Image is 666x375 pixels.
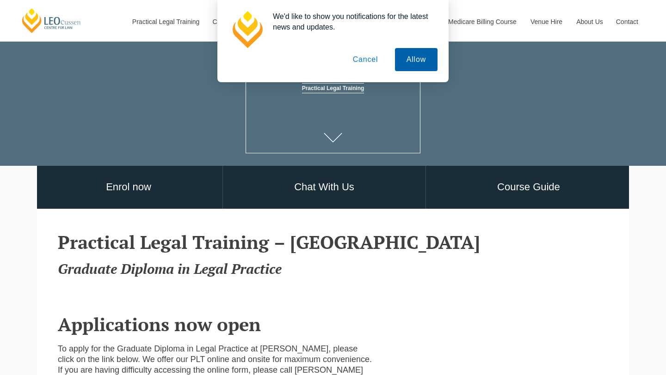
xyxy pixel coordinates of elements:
[228,11,265,48] img: notification icon
[58,260,282,278] em: Graduate Diploma in Legal Practice
[395,48,438,71] button: Allow
[58,314,608,334] h2: Applications now open
[35,166,222,209] a: Enrol now
[341,48,390,71] button: Cancel
[302,83,364,93] a: Practical Legal Training
[223,166,425,209] a: Chat With Us
[58,232,608,252] h2: Practical Legal Training – [GEOGRAPHIC_DATA]
[426,166,631,209] a: Course Guide
[265,11,438,32] div: We'd like to show you notifications for the latest news and updates.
